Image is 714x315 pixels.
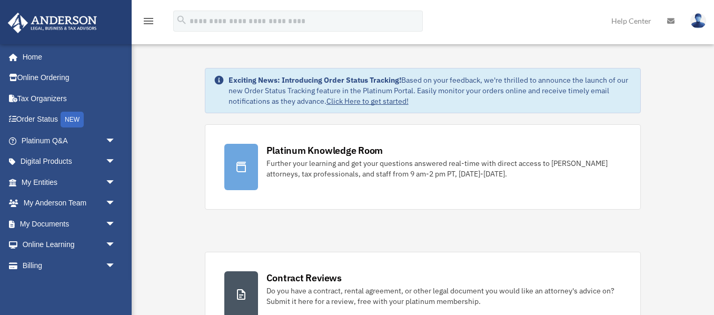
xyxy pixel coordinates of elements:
[7,151,132,172] a: Digital Productsarrow_drop_down
[205,124,641,210] a: Platinum Knowledge Room Further your learning and get your questions answered real-time with dire...
[7,130,132,151] a: Platinum Q&Aarrow_drop_down
[7,193,132,214] a: My Anderson Teamarrow_drop_down
[266,271,342,284] div: Contract Reviews
[7,255,132,276] a: Billingarrow_drop_down
[266,158,622,179] div: Further your learning and get your questions answered real-time with direct access to [PERSON_NAM...
[7,46,126,67] a: Home
[105,130,126,152] span: arrow_drop_down
[61,112,84,127] div: NEW
[7,276,132,297] a: Events Calendar
[266,286,622,307] div: Do you have a contract, rental agreement, or other legal document you would like an attorney's ad...
[105,151,126,173] span: arrow_drop_down
[7,213,132,234] a: My Documentsarrow_drop_down
[105,234,126,256] span: arrow_drop_down
[176,14,187,26] i: search
[7,88,132,109] a: Tax Organizers
[5,13,100,33] img: Anderson Advisors Platinum Portal
[142,15,155,27] i: menu
[105,172,126,193] span: arrow_drop_down
[142,18,155,27] a: menu
[229,75,401,85] strong: Exciting News: Introducing Order Status Tracking!
[7,172,132,193] a: My Entitiesarrow_drop_down
[105,213,126,235] span: arrow_drop_down
[229,75,632,106] div: Based on your feedback, we're thrilled to announce the launch of our new Order Status Tracking fe...
[105,255,126,277] span: arrow_drop_down
[7,67,132,88] a: Online Ordering
[7,234,132,255] a: Online Learningarrow_drop_down
[7,109,132,131] a: Order StatusNEW
[690,13,706,28] img: User Pic
[105,193,126,214] span: arrow_drop_down
[266,144,383,157] div: Platinum Knowledge Room
[326,96,409,106] a: Click Here to get started!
